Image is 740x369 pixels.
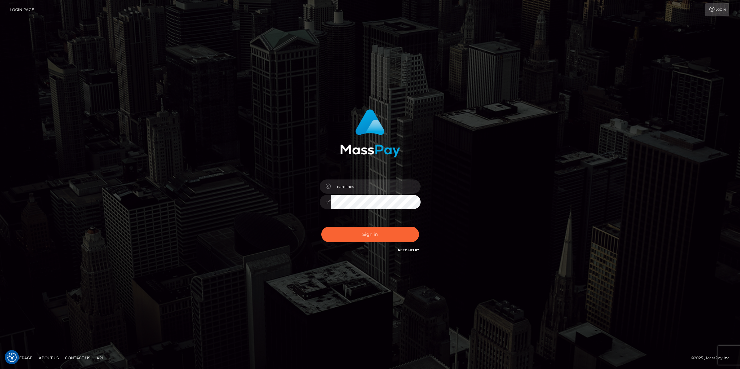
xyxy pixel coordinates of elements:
button: Sign in [321,227,419,242]
a: Need Help? [398,248,419,252]
div: © 2025 , MassPay Inc. [691,355,735,361]
a: About Us [36,353,61,363]
img: Revisit consent button [7,353,17,362]
a: Homepage [7,353,35,363]
button: Consent Preferences [7,353,17,362]
a: API [94,353,106,363]
a: Login [705,3,729,16]
img: MassPay Login [340,109,400,157]
a: Contact Us [62,353,93,363]
a: Login Page [10,3,34,16]
input: Username... [331,179,421,194]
